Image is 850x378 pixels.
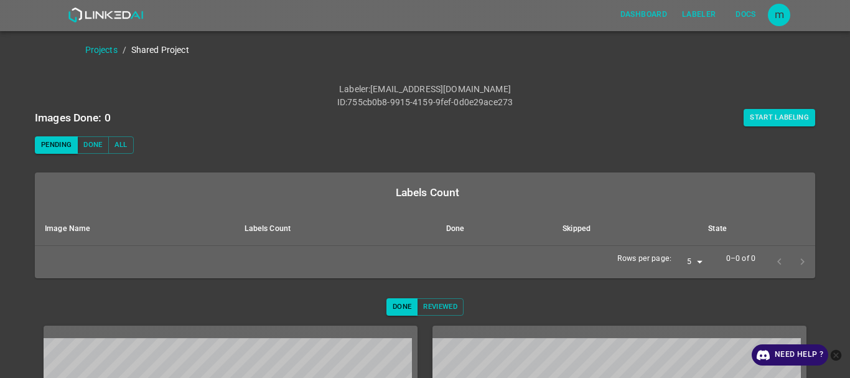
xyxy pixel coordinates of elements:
button: close-help [828,344,844,366]
button: All [108,136,134,154]
nav: breadcrumb [85,44,850,57]
button: Dashboard [615,4,672,25]
th: Skipped [553,212,698,246]
img: LinkedAI [68,7,143,22]
h6: Images Done: 0 [35,109,111,126]
button: Start Labeling [744,109,815,126]
div: Labels Count [45,184,810,201]
li: / [123,44,126,57]
div: 5 [676,254,706,271]
th: State [698,212,815,246]
p: [EMAIL_ADDRESS][DOMAIN_NAME] [370,83,511,96]
th: Labels Count [235,212,436,246]
a: Need Help ? [752,344,828,366]
button: Reviewed [417,298,464,316]
a: Dashboard [613,2,675,27]
a: Labeler [675,2,723,27]
p: ID : [337,96,347,109]
th: Image Name [35,212,235,246]
p: 0–0 of 0 [726,253,755,265]
p: Shared Project [131,44,189,57]
button: Done [77,136,108,154]
a: Projects [85,45,118,55]
a: Docs [723,2,768,27]
p: 755cb0b8-9915-4159-9fef-0d0e29ace273 [347,96,513,109]
th: Done [436,212,553,246]
button: Labeler [677,4,721,25]
div: m [768,4,790,26]
p: Rows per page: [617,253,671,265]
p: Labeler : [339,83,370,96]
button: Done [386,298,418,316]
button: Open settings [768,4,790,26]
button: Pending [35,136,78,154]
button: Docs [726,4,765,25]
